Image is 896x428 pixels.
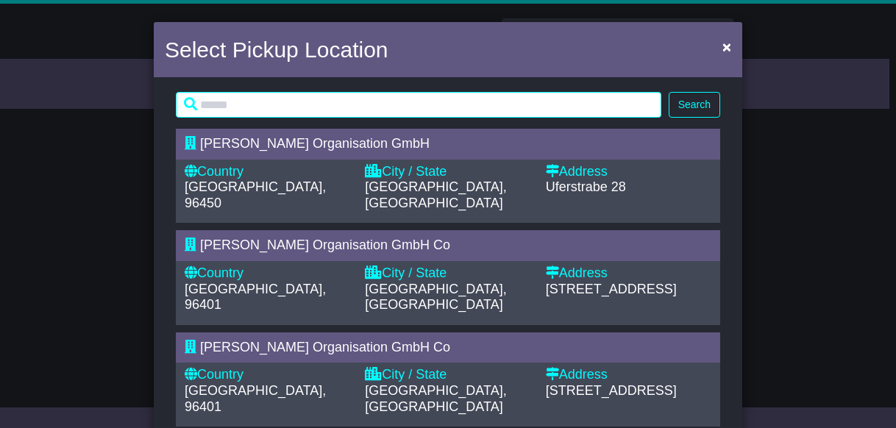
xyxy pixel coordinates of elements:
[200,340,450,354] span: [PERSON_NAME] Organisation GmbH Co
[185,282,326,313] span: [GEOGRAPHIC_DATA], 96401
[546,367,711,383] div: Address
[546,265,711,282] div: Address
[200,136,430,151] span: [PERSON_NAME] Organisation GmbH
[546,164,711,180] div: Address
[365,265,530,282] div: City / State
[185,265,350,282] div: Country
[546,282,677,296] span: [STREET_ADDRESS]
[365,367,530,383] div: City / State
[185,164,350,180] div: Country
[669,92,720,118] button: Search
[365,383,506,414] span: [GEOGRAPHIC_DATA], [GEOGRAPHIC_DATA]
[722,38,731,55] span: ×
[546,383,677,398] span: [STREET_ADDRESS]
[200,238,450,252] span: [PERSON_NAME] Organisation GmbH Co
[365,164,530,180] div: City / State
[185,179,326,210] span: [GEOGRAPHIC_DATA], 96450
[715,32,739,62] button: Close
[185,383,326,414] span: [GEOGRAPHIC_DATA], 96401
[546,179,626,194] span: Uferstrabe 28
[185,367,350,383] div: Country
[165,33,388,66] h4: Select Pickup Location
[365,179,506,210] span: [GEOGRAPHIC_DATA], [GEOGRAPHIC_DATA]
[365,282,506,313] span: [GEOGRAPHIC_DATA], [GEOGRAPHIC_DATA]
